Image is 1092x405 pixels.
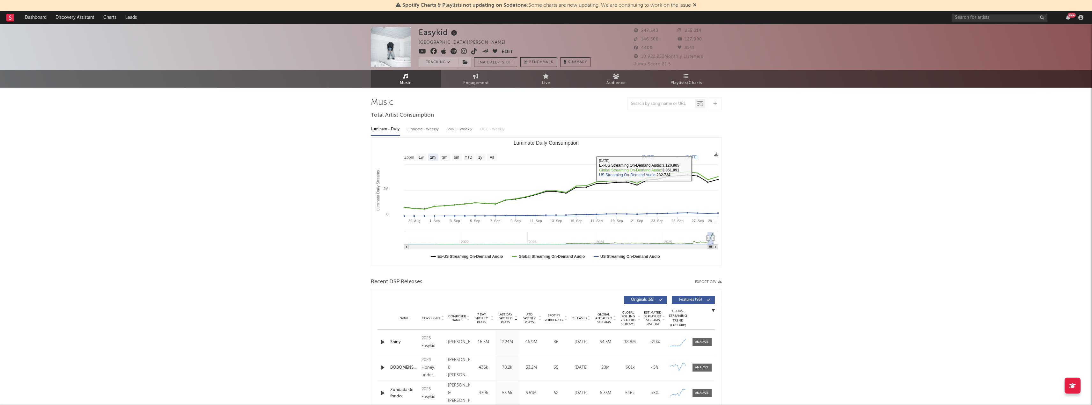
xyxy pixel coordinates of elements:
[678,37,702,41] span: 127.000
[497,390,518,396] div: 55.6k
[678,46,694,50] span: 3141
[545,390,567,396] div: 62
[545,313,563,323] span: Spotify Popularity
[611,219,623,223] text: 19. Sep
[402,3,691,8] span: : Some charts are now updating. We are continuing to work on the issue
[671,219,684,223] text: 25. Sep
[671,79,702,87] span: Playlists/Charts
[429,219,440,223] text: 1. Sep
[708,219,717,223] text: 29. …
[520,57,557,67] a: Benchmark
[400,79,412,87] span: Music
[448,315,466,322] span: Composer Names
[560,57,590,67] button: Summary
[634,62,671,66] span: Jump Score: 81.5
[595,390,616,396] div: 6.35M
[595,313,612,324] span: Global ATD Audio Streams
[430,155,435,160] text: 1m
[628,298,657,302] span: Originals ( 55 )
[371,112,434,119] span: Total Artist Consumption
[644,311,662,326] span: Estimated % Playlist Streams Last Day
[644,390,665,396] div: <5%
[693,3,697,8] span: Dismiss
[421,386,445,401] div: 2025 Easykid
[631,219,643,223] text: 21. Sep
[421,356,445,379] div: 2024 Honey. under exclusive license to Worldwide Records
[1066,15,1070,20] button: 99+
[419,155,424,160] text: 1w
[442,155,447,160] text: 3m
[371,278,422,286] span: Recent DSP Releases
[619,339,641,345] div: 18.8M
[581,70,651,88] a: Audience
[448,338,470,346] div: [PERSON_NAME]
[489,155,494,160] text: All
[390,387,418,399] a: Zundada de fondo
[521,365,542,371] div: 33.2M
[383,187,388,191] text: 2M
[600,254,660,259] text: US Streaming On-Demand Audio
[1068,13,1076,18] div: 99 +
[371,70,441,88] a: Music
[513,140,579,146] text: Luminate Daily Consumption
[490,219,500,223] text: 7. Sep
[450,219,460,223] text: 3. Sep
[402,3,527,8] span: Spotify Charts & Playlists not updating on Sodatone
[502,48,513,56] button: Edit
[595,339,616,345] div: 54.3M
[473,365,494,371] div: 436k
[545,365,567,371] div: 65
[390,365,418,371] a: BOBOMENSOTONTO
[454,155,459,160] text: 6m
[572,316,587,320] span: Released
[419,57,458,67] button: Tracking
[675,155,679,159] text: →
[371,138,721,265] svg: Luminate Daily Consumption
[497,313,514,324] span: Last Day Spotify Plays
[407,124,440,135] div: Luminate - Weekly
[511,70,581,88] a: Live
[651,219,663,223] text: 23. Sep
[651,70,722,88] a: Playlists/Charts
[390,316,418,321] div: Name
[695,280,722,284] button: Export CSV
[568,61,587,64] span: Summary
[634,29,658,33] span: 247.543
[463,79,489,87] span: Engagement
[465,155,472,160] text: YTD
[644,339,665,345] div: ~ 20 %
[121,11,141,24] a: Leads
[952,14,1047,22] input: Search for artists
[570,390,592,396] div: [DATE]
[550,219,562,223] text: 13. Sep
[619,390,641,396] div: 546k
[371,124,400,135] div: Luminate - Daily
[473,313,490,324] span: 7 Day Spotify Plays
[390,339,418,345] a: Shiny
[672,296,715,304] button: Features(95)
[422,316,440,320] span: Copyright
[510,219,521,223] text: 9. Sep
[570,219,582,223] text: 15. Sep
[628,101,695,106] input: Search by song name or URL
[474,57,517,67] button: Email AlertsOff
[590,219,603,223] text: 17. Sep
[506,61,514,64] em: Off
[634,46,653,50] span: 4400
[685,155,698,159] text: [DATE]
[421,335,445,350] div: 2025 Easykid
[545,339,567,345] div: 86
[619,311,637,326] span: Global Rolling 7D Audio Streams
[595,365,616,371] div: 20M
[634,37,659,41] span: 146.500
[642,155,654,159] text: [DATE]
[497,339,518,345] div: 2.24M
[529,59,553,66] span: Benchmark
[404,155,414,160] text: Zoom
[20,11,51,24] a: Dashboard
[446,124,473,135] div: BMAT - Weekly
[542,79,550,87] span: Live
